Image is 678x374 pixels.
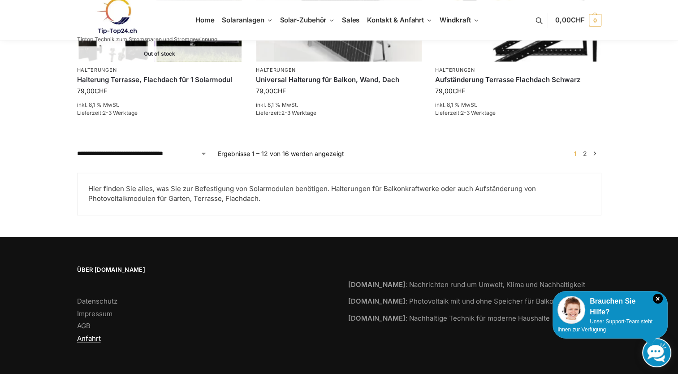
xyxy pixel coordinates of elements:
[256,109,316,116] span: Lieferzeit:
[77,322,91,330] a: AGB
[77,149,207,158] select: Shop-Reihenfolge
[367,16,424,24] span: Kontakt & Anfahrt
[571,16,585,24] span: CHF
[348,280,585,289] a: [DOMAIN_NAME]: Nachrichten rund um Umwelt, Klima und Nachhaltigkeit
[88,184,590,204] p: Hier finden Sie alles, was Sie zur Befestigung von Solarmodulen benötigen. Halterungen für Balkon...
[653,294,663,304] i: Schließen
[555,7,601,34] a: 0,00CHF 0
[435,101,601,109] p: inkl. 8,1 % MwSt.
[256,75,422,84] a: Universal Halterung für Balkon, Wand, Dach
[222,16,264,24] span: Solaranlagen
[440,16,471,24] span: Windkraft
[557,296,663,317] div: Brauchen Sie Hilfe?
[95,87,107,95] span: CHF
[77,265,330,274] span: Über [DOMAIN_NAME]
[77,37,217,42] p: Tiptop Technik zum Stromsparen und Stromgewinnung
[77,87,107,95] bdi: 79,00
[461,109,496,116] span: 2-3 Werktage
[581,150,589,157] a: Seite 2
[77,101,243,109] p: inkl. 8,1 % MwSt.
[348,314,550,322] a: [DOMAIN_NAME]: Nachhaltige Technik für moderne Haushalte
[435,109,496,116] span: Lieferzeit:
[77,309,112,318] a: Impressum
[453,87,465,95] span: CHF
[77,75,243,84] a: Halterung Terrasse, Flachdach für 1 Solarmodul
[103,109,138,116] span: 2-3 Werktage
[557,318,652,333] span: Unser Support-Team steht Ihnen zur Verfügung
[77,297,117,305] a: Datenschutz
[435,87,465,95] bdi: 79,00
[256,67,296,73] a: Halterungen
[77,109,138,116] span: Lieferzeit:
[569,149,601,158] nav: Produkt-Seitennummerierung
[557,296,585,324] img: Customer service
[348,297,406,305] strong: [DOMAIN_NAME]
[435,75,601,84] a: Aufständerung Terrasse Flachdach Schwarz
[555,16,584,24] span: 0,00
[281,109,316,116] span: 2-3 Werktage
[435,67,475,73] a: Halterungen
[342,16,360,24] span: Sales
[77,334,101,343] a: Anfahrt
[348,280,406,289] strong: [DOMAIN_NAME]
[218,149,344,158] p: Ergebnisse 1 – 12 von 16 werden angezeigt
[77,67,117,73] a: Halterungen
[256,101,422,109] p: inkl. 8,1 % MwSt.
[591,149,598,158] a: →
[280,16,327,24] span: Solar-Zubehör
[273,87,286,95] span: CHF
[572,150,579,157] span: Seite 1
[348,314,406,322] strong: [DOMAIN_NAME]
[256,87,286,95] bdi: 79,00
[348,297,601,305] a: [DOMAIN_NAME]: Photovoltaik mit und ohne Speicher für Balkon und Terrasse
[589,14,601,26] span: 0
